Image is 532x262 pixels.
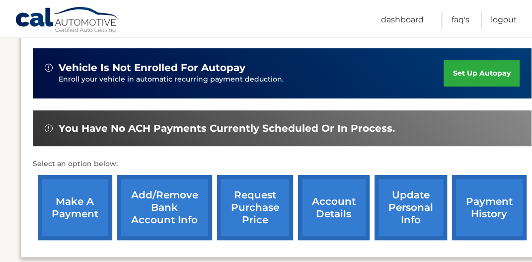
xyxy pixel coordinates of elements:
[59,62,245,74] span: vehicle is not enrolled for autopay
[45,64,53,72] img: alert-white.svg
[381,11,424,29] a: Dashboard
[452,11,469,29] a: FAQ's
[375,175,447,240] a: update personal info
[298,175,370,240] a: account details
[59,122,395,135] span: You have no ACH payments currently scheduled or in process.
[117,175,212,240] a: Add/Remove bank account info
[38,175,112,240] a: make a payment
[45,124,53,132] img: alert-white.svg
[59,74,444,85] p: Enroll your vehicle in automatic recurring payment deduction.
[15,6,119,35] a: Cal Automotive
[491,11,517,29] a: Logout
[33,158,532,170] p: Select an option below:
[452,175,527,240] a: payment history
[444,60,519,87] a: set up autopay
[217,175,293,240] a: request purchase price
